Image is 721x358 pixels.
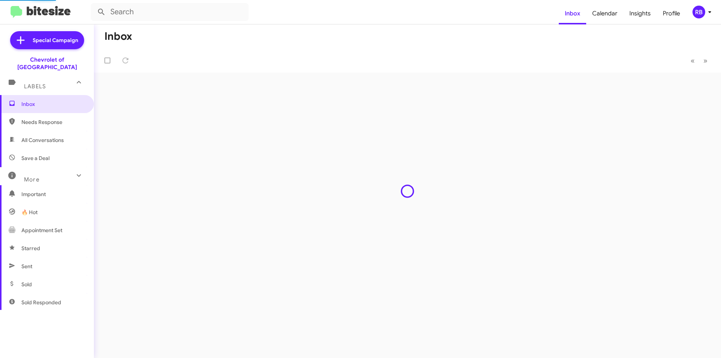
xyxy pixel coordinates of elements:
[21,299,61,306] span: Sold Responded
[10,31,84,49] a: Special Campaign
[104,30,132,42] h1: Inbox
[623,3,657,24] a: Insights
[21,154,50,162] span: Save a Deal
[33,36,78,44] span: Special Campaign
[91,3,249,21] input: Search
[21,227,62,234] span: Appointment Set
[21,118,85,126] span: Needs Response
[24,83,46,90] span: Labels
[21,281,32,288] span: Sold
[24,176,39,183] span: More
[21,263,32,270] span: Sent
[21,245,40,252] span: Starred
[21,190,85,198] span: Important
[691,56,695,65] span: «
[21,136,64,144] span: All Conversations
[699,53,712,68] button: Next
[703,56,707,65] span: »
[657,3,686,24] a: Profile
[21,208,38,216] span: 🔥 Hot
[21,100,85,108] span: Inbox
[692,6,705,18] div: RB
[686,53,712,68] nav: Page navigation example
[686,6,713,18] button: RB
[559,3,586,24] a: Inbox
[686,53,699,68] button: Previous
[586,3,623,24] a: Calendar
